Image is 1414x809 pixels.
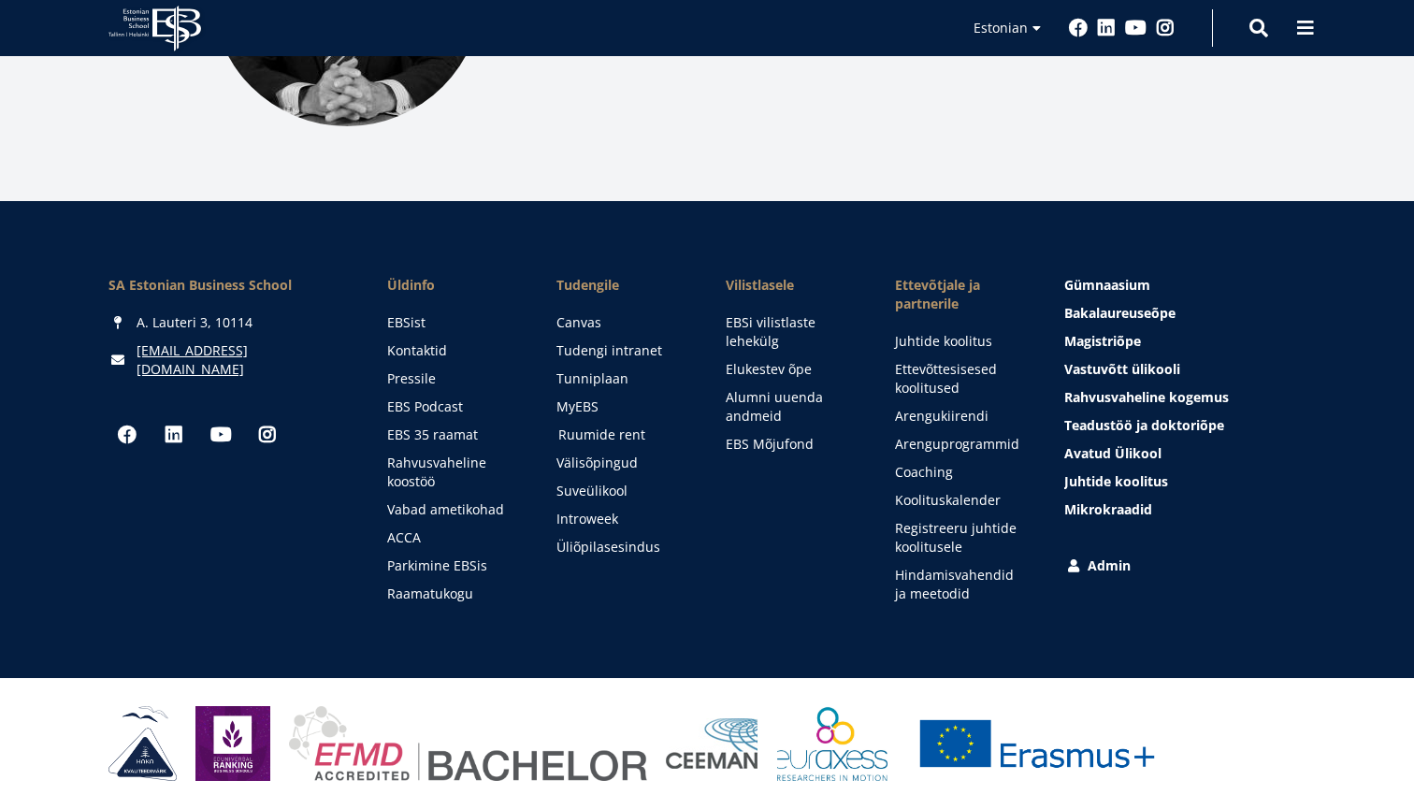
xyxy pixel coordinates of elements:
[1069,19,1088,37] a: Facebook
[289,706,647,781] img: EFMD
[1064,388,1229,406] span: Rahvusvaheline kogemus
[556,454,688,472] a: Välisõpingud
[1064,472,1168,490] span: Juhtide koolitus
[387,585,519,603] a: Raamatukogu
[387,397,519,416] a: EBS Podcast
[1064,444,1161,462] span: Avatud Ülikool
[726,388,858,426] a: Alumni uuenda andmeid
[556,276,688,295] a: Tudengile
[387,556,519,575] a: Parkimine EBSis
[1064,304,1176,322] span: Bakalaureuseõpe
[1064,416,1224,434] span: Teadustöö ja doktoriõpe
[777,706,887,781] img: EURAXESS
[387,341,519,360] a: Kontaktid
[108,276,350,295] div: SA Estonian Business School
[1064,556,1306,575] a: Admin
[108,706,177,781] img: HAKA
[558,426,690,444] a: Ruumide rent
[556,397,688,416] a: MyEBS
[556,341,688,360] a: Tudengi intranet
[1064,500,1306,519] a: Mikrokraadid
[387,369,519,388] a: Pressile
[1064,304,1306,323] a: Bakalaureuseõpe
[895,463,1027,482] a: Coaching
[1064,360,1180,378] span: Vastuvõtt ülikooli
[726,276,858,295] span: Vilistlasele
[556,369,688,388] a: Tunniplaan
[108,313,350,332] div: A. Lauteri 3, 10114
[1064,360,1306,379] a: Vastuvõtt ülikooli
[1064,276,1150,294] span: Gümnaasium
[195,706,270,781] img: Eduniversal
[1156,19,1175,37] a: Instagram
[556,313,688,332] a: Canvas
[387,528,519,547] a: ACCA
[895,519,1027,556] a: Registreeru juhtide koolitusele
[1064,388,1306,407] a: Rahvusvaheline kogemus
[1064,332,1306,351] a: Magistriõpe
[1064,444,1306,463] a: Avatud Ülikool
[895,407,1027,426] a: Arengukiirendi
[1064,276,1306,295] a: Gümnaasium
[556,510,688,528] a: Introweek
[1097,19,1116,37] a: Linkedin
[1064,500,1152,518] span: Mikrokraadid
[387,500,519,519] a: Vabad ametikohad
[895,566,1027,603] a: Hindamisvahendid ja meetodid
[155,416,193,454] a: Linkedin
[906,706,1168,781] img: Erasmus+
[895,276,1027,313] span: Ettevõtjale ja partnerile
[137,341,350,379] a: [EMAIL_ADDRESS][DOMAIN_NAME]
[202,416,239,454] a: Youtube
[895,491,1027,510] a: Koolituskalender
[726,360,858,379] a: Elukestev õpe
[895,360,1027,397] a: Ettevõttesisesed koolitused
[666,718,758,770] img: Ceeman
[726,435,858,454] a: EBS Mõjufond
[1125,19,1147,37] a: Youtube
[1064,472,1306,491] a: Juhtide koolitus
[387,313,519,332] a: EBSist
[906,706,1168,781] a: Erasmus +
[895,332,1027,351] a: Juhtide koolitus
[556,482,688,500] a: Suveülikool
[1064,332,1141,350] span: Magistriõpe
[387,276,519,295] span: Üldinfo
[895,435,1027,454] a: Arenguprogrammid
[387,426,519,444] a: EBS 35 raamat
[249,416,286,454] a: Instagram
[1064,416,1306,435] a: Teadustöö ja doktoriõpe
[556,538,688,556] a: Üliõpilasesindus
[108,416,146,454] a: Facebook
[387,454,519,491] a: Rahvusvaheline koostöö
[726,313,858,351] a: EBSi vilistlaste lehekülg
